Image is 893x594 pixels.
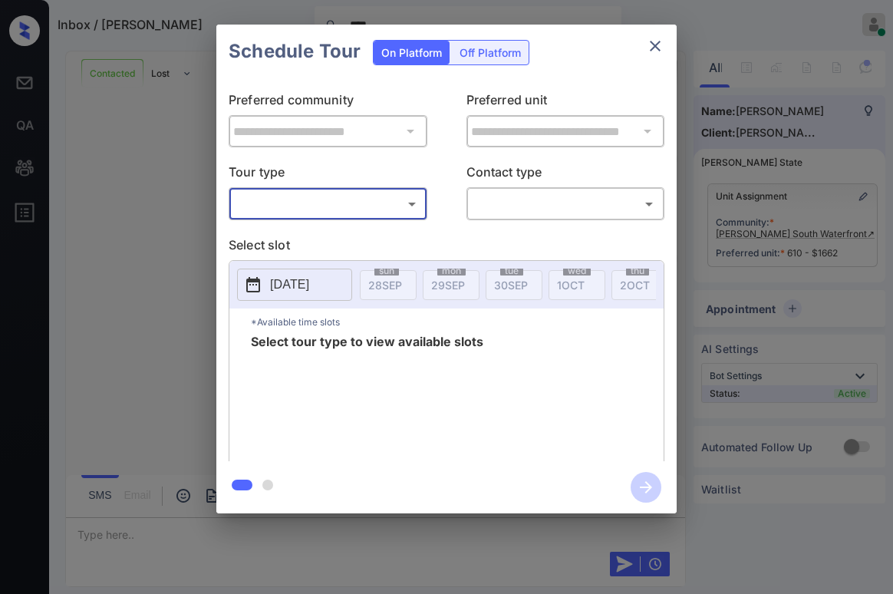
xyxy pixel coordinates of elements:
p: Select slot [229,236,664,260]
p: Tour type [229,163,427,187]
div: On Platform [374,41,450,64]
p: Preferred community [229,91,427,115]
p: Contact type [466,163,665,187]
div: Off Platform [452,41,529,64]
button: [DATE] [237,269,352,301]
p: Preferred unit [466,91,665,115]
p: *Available time slots [251,309,664,335]
button: close [640,31,671,61]
span: Select tour type to view available slots [251,335,483,458]
p: [DATE] [270,276,309,294]
h2: Schedule Tour [216,25,373,78]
